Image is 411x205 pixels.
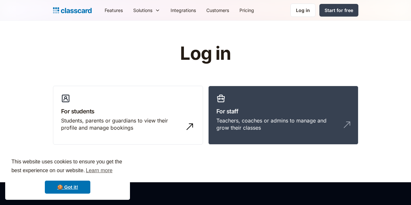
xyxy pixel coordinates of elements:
a: Integrations [165,3,201,18]
a: learn more about cookies [85,166,113,175]
span: This website uses cookies to ensure you get the best experience on our website. [11,158,124,175]
h1: Log in [102,44,309,64]
a: Features [99,3,128,18]
a: Pricing [234,3,259,18]
div: Students, parents or guardians to view their profile and manage bookings [61,117,182,132]
div: Log in [296,7,310,14]
div: Solutions [128,3,165,18]
a: dismiss cookie message [45,181,90,194]
a: home [53,6,92,15]
a: For staffTeachers, coaches or admins to manage and grow their classes [208,86,358,145]
h3: For students [61,107,195,116]
a: Log in [290,4,315,17]
div: Teachers, coaches or admins to manage and grow their classes [216,117,337,132]
div: Solutions [133,7,152,14]
a: Customers [201,3,234,18]
h3: For staff [216,107,350,116]
div: Start for free [325,7,353,14]
div: cookieconsent [5,152,130,200]
a: For studentsStudents, parents or guardians to view their profile and manage bookings [53,86,203,145]
a: Start for free [319,4,358,17]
